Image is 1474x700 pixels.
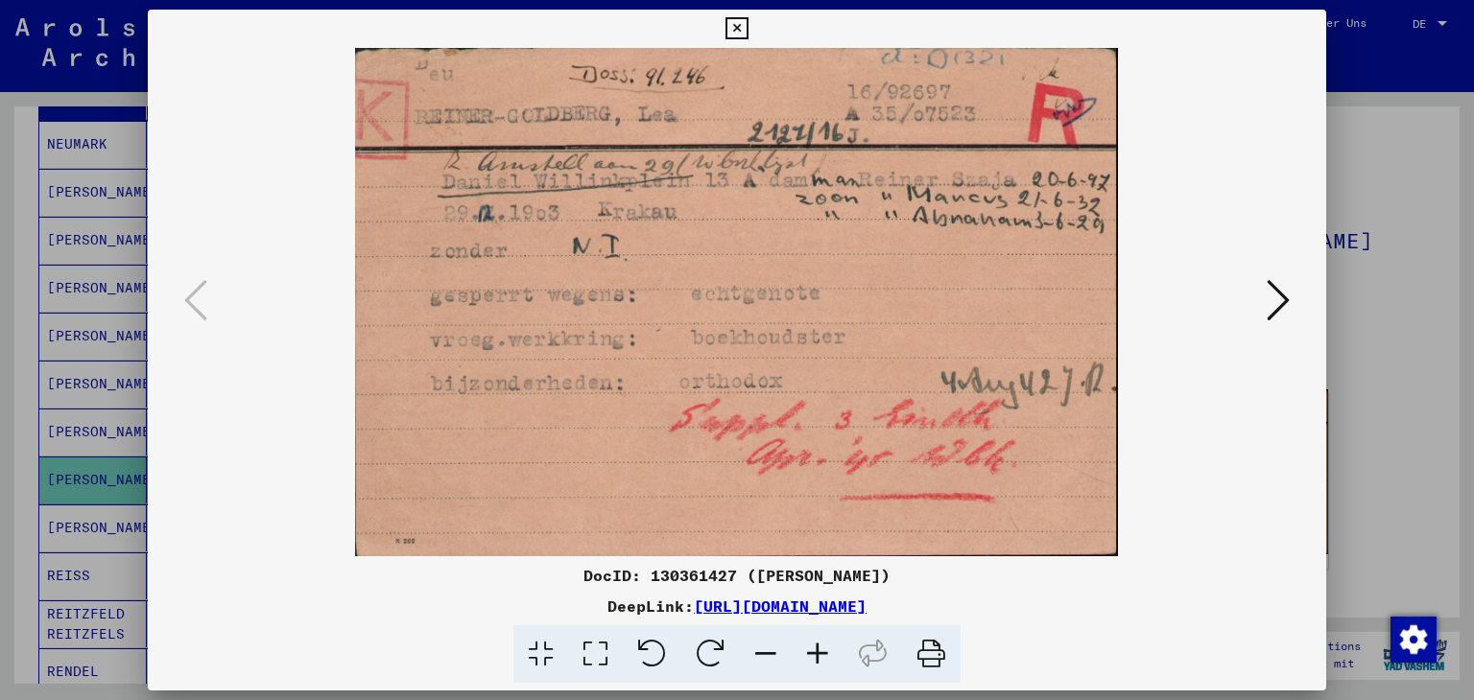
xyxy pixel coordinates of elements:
img: Zustimmung ändern [1391,617,1437,663]
div: Zustimmung ändern [1390,616,1436,662]
img: 001.jpg [213,48,1262,556]
div: DeepLink: [148,595,1327,618]
a: [URL][DOMAIN_NAME] [694,596,867,616]
div: DocID: 130361427 ([PERSON_NAME]) [148,564,1327,587]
